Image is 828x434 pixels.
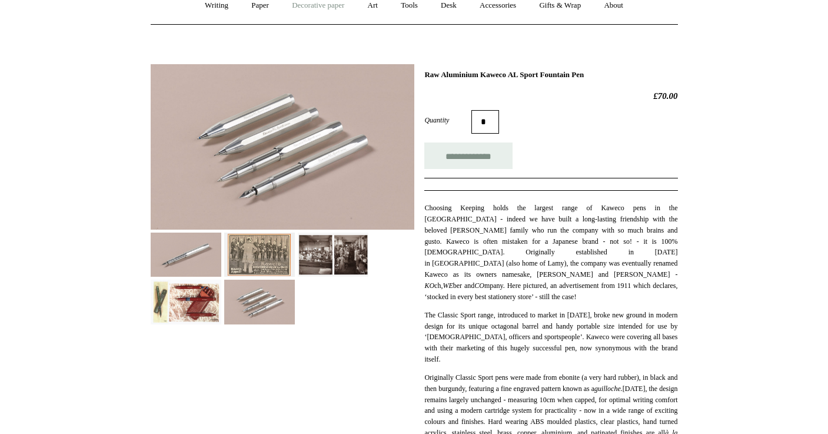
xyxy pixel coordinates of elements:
[424,281,434,290] i: KO
[151,64,414,230] img: Raw Aluminium Kaweco AL Sport Fountain Pen
[151,280,221,324] img: Raw Aluminium Kaweco AL Sport Fountain Pen
[443,281,453,290] i: WE
[224,280,295,324] img: Raw Aluminium Kaweco AL Sport Fountain Pen
[594,385,623,393] i: guilloche.
[474,281,484,290] i: CO
[424,115,471,125] label: Quantity
[224,233,295,277] img: Raw Aluminium Kaweco AL Sport Fountain Pen
[424,70,677,79] h1: Raw Aluminium Kaweco AL Sport Fountain Pen
[424,91,677,101] h2: £70.00
[298,233,368,277] img: Raw Aluminium Kaweco AL Sport Fountain Pen
[424,203,677,303] p: Choosing Keeping holds the largest range of Kaweco pens in the [GEOGRAPHIC_DATA] - indeed we have...
[424,311,677,363] span: The Classic Sport range, introduced to market in [DATE], broke new ground in modern design for it...
[151,233,221,277] img: Raw Aluminium Kaweco AL Sport Fountain Pen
